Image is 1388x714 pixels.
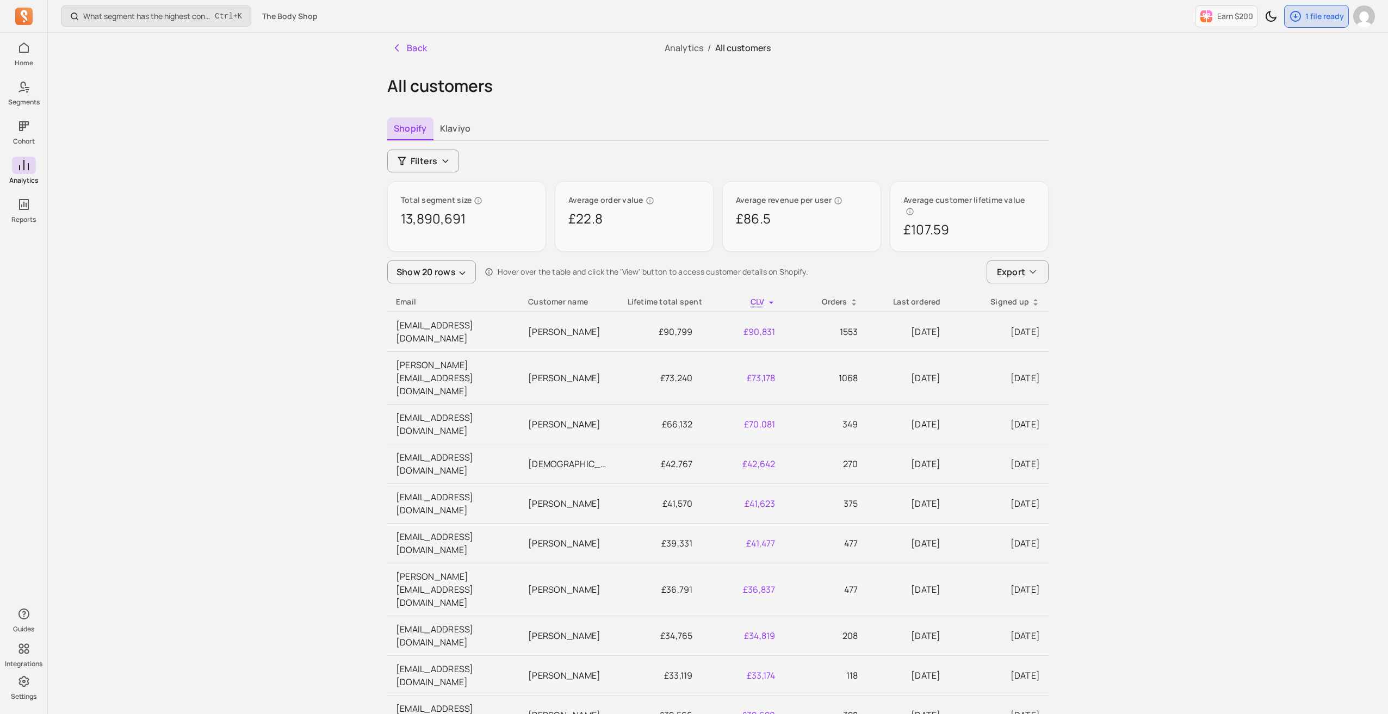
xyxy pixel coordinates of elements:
p: [DEMOGRAPHIC_DATA][PERSON_NAME] Bin [PERSON_NAME] [528,457,610,470]
p: [DATE] [876,669,941,682]
iframe: Intercom live chat [1351,677,1377,703]
div: Last ordered [876,296,941,307]
p: Reports [11,215,36,224]
div: Email [396,296,511,307]
p: [DATE] [876,537,941,550]
kbd: K [238,12,242,21]
td: £33,119 [619,656,702,696]
p: [DATE] [958,418,1040,431]
p: Average order value [568,195,700,206]
td: £36,791 [619,563,702,616]
p: Settings [11,692,36,701]
p: [DATE] [876,371,941,384]
td: £73,240 [619,352,702,405]
button: Filters [387,150,459,172]
button: Shopify [387,117,433,140]
p: [DATE] [958,497,1040,510]
p: Earn $200 [1217,11,1253,22]
p: Integrations [5,660,42,668]
span: / [703,42,715,54]
p: £22.8 [568,210,700,227]
td: [EMAIL_ADDRESS][DOMAIN_NAME] [387,484,519,524]
p: £86.5 [736,210,867,227]
td: £34,765 [619,616,702,656]
p: Average customer lifetime value [903,195,1035,216]
td: [EMAIL_ADDRESS][DOMAIN_NAME] [387,656,519,696]
p: [DATE] [958,583,1040,596]
td: £73,178 [702,352,784,405]
p: Segments [8,98,40,107]
span: Export [997,265,1025,278]
div: Orders [793,296,858,307]
p: [DATE] [958,371,1040,384]
p: [PERSON_NAME] [528,537,610,550]
td: £41,570 [619,484,702,524]
kbd: Ctrl [215,11,233,22]
span: The Body Shop [262,11,318,22]
span: All customers [715,42,771,54]
button: What segment has the highest conversion rate in a campaign?Ctrl+K [61,5,251,27]
p: [PERSON_NAME] [528,325,610,338]
td: £41,623 [702,484,784,524]
td: 270 [784,444,867,484]
p: [DATE] [876,457,941,470]
td: £41,477 [702,524,784,563]
td: £90,799 [619,312,702,352]
td: 118 [784,656,867,696]
button: Back [387,37,432,59]
p: Home [15,59,33,67]
td: [EMAIL_ADDRESS][DOMAIN_NAME] [387,616,519,656]
td: 1553 [784,312,867,352]
p: [DATE] [958,325,1040,338]
p: Total segment size [401,195,532,206]
p: [DATE] [958,629,1040,642]
td: [EMAIL_ADDRESS][DOMAIN_NAME] [387,312,519,352]
p: [DATE] [876,497,941,510]
p: [DATE] [876,325,941,338]
p: [DATE] [876,418,941,431]
p: [PERSON_NAME] [528,669,610,682]
p: 13,890,691 [401,210,532,227]
div: Signed up [958,296,1040,307]
img: avatar [1353,5,1375,27]
p: [PERSON_NAME] [528,629,610,642]
td: £33,174 [702,656,784,696]
td: [PERSON_NAME][EMAIL_ADDRESS][DOMAIN_NAME] [387,352,519,405]
td: [EMAIL_ADDRESS][DOMAIN_NAME] [387,444,519,484]
p: [PERSON_NAME] [528,497,610,510]
p: Average revenue per user [736,195,867,206]
button: Guides [12,603,36,636]
td: £70,081 [702,405,784,444]
td: [EMAIL_ADDRESS][DOMAIN_NAME] [387,405,519,444]
td: [EMAIL_ADDRESS][DOMAIN_NAME] [387,524,519,563]
p: [DATE] [876,583,941,596]
span: CLV [751,296,765,307]
td: £39,331 [619,524,702,563]
p: Hover over the table and click the 'View' button to access customer details on Shopify. [498,266,808,277]
td: £34,819 [702,616,784,656]
p: [DATE] [958,537,1040,550]
td: £90,831 [702,312,784,352]
span: + [215,10,242,22]
p: [DATE] [876,629,941,642]
p: [PERSON_NAME] [528,371,610,384]
td: 1068 [784,352,867,405]
td: 477 [784,563,867,616]
p: Guides [13,625,34,634]
p: [DATE] [958,669,1040,682]
button: Export [987,260,1049,283]
a: Analytics [665,42,703,54]
button: Klaviyo [433,117,478,139]
td: 208 [784,616,867,656]
button: 1 file ready [1284,5,1349,28]
p: 1 file ready [1305,11,1344,22]
p: Cohort [13,137,35,146]
span: Filters [411,154,438,167]
h1: All customers [387,76,1049,96]
p: [PERSON_NAME] [528,583,610,596]
p: [DATE] [958,457,1040,470]
td: £42,767 [619,444,702,484]
p: What segment has the highest conversion rate in a campaign? [83,11,210,22]
p: Customer name [528,296,610,307]
p: £107.59 [903,221,1035,238]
